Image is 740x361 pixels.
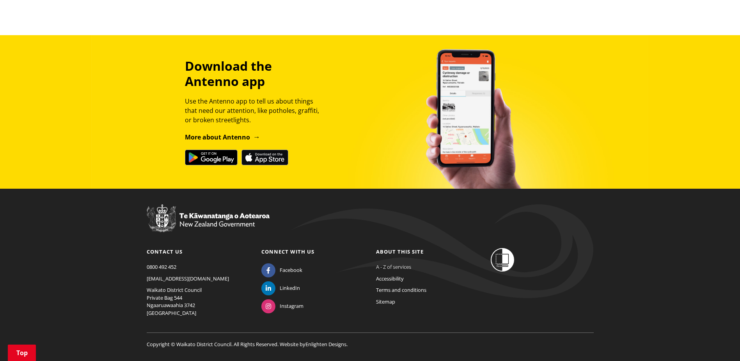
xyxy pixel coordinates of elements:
[491,248,514,272] img: Shielded
[147,222,270,229] a: New Zealand Government
[185,59,326,89] h3: Download the Antenno app
[147,263,176,270] a: 0800 492 452
[147,204,270,232] img: New Zealand Government
[185,97,326,125] p: Use the Antenno app to tell us about things that need our attention, like potholes, graffiti, or ...
[185,150,238,165] img: Get it on Google Play
[261,302,303,309] a: Instagram
[241,150,288,165] img: Download on the App Store
[147,275,229,282] a: [EMAIL_ADDRESS][DOMAIN_NAME]
[147,248,183,255] a: Contact us
[261,266,302,273] a: Facebook
[704,328,732,356] iframe: Messenger Launcher
[147,332,594,348] p: Copyright © Waikato District Council. All Rights Reserved. Website by .
[8,345,36,361] a: Top
[147,286,250,317] p: Waikato District Council Private Bag 544 Ngaaruawaahia 3742 [GEOGRAPHIC_DATA]
[376,248,424,255] a: About this site
[305,341,346,348] a: Enlighten Designs
[280,284,300,292] span: LinkedIn
[376,298,395,305] a: Sitemap
[376,263,411,270] a: A - Z of services
[280,302,303,310] span: Instagram
[280,266,302,274] span: Facebook
[376,286,426,293] a: Terms and conditions
[261,284,300,291] a: LinkedIn
[376,275,404,282] a: Accessibility
[261,248,314,255] a: Connect with us
[185,133,260,141] a: More about Antenno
